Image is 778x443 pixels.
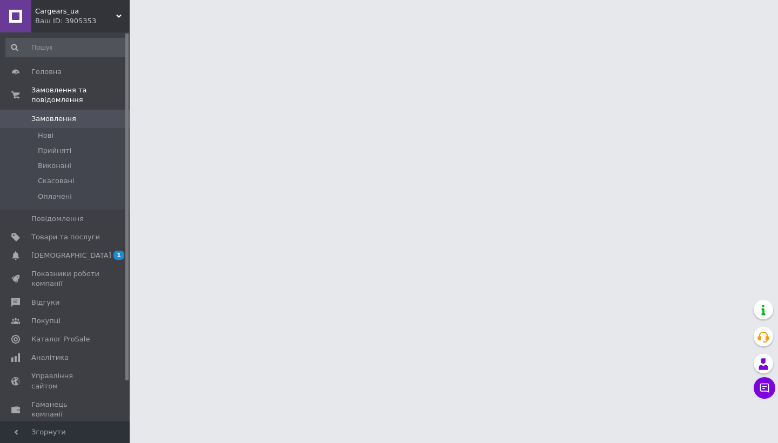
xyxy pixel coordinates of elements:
[38,131,53,140] span: Нові
[31,353,69,363] span: Аналітика
[31,298,59,307] span: Відгуки
[35,16,130,26] div: Ваш ID: 3905353
[38,192,72,202] span: Оплачені
[31,214,84,224] span: Повідомлення
[754,377,775,399] button: Чат з покупцем
[31,251,111,260] span: [DEMOGRAPHIC_DATA]
[31,371,100,391] span: Управління сайтом
[38,146,71,156] span: Прийняті
[31,334,90,344] span: Каталог ProSale
[31,232,100,242] span: Товари та послуги
[38,176,75,186] span: Скасовані
[31,269,100,288] span: Показники роботи компанії
[31,114,76,124] span: Замовлення
[38,161,71,171] span: Виконані
[31,316,61,326] span: Покупці
[31,400,100,419] span: Гаманець компанії
[31,67,62,77] span: Головна
[5,38,128,57] input: Пошук
[31,85,130,105] span: Замовлення та повідомлення
[113,251,124,260] span: 1
[35,6,116,16] span: Cargears_ua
